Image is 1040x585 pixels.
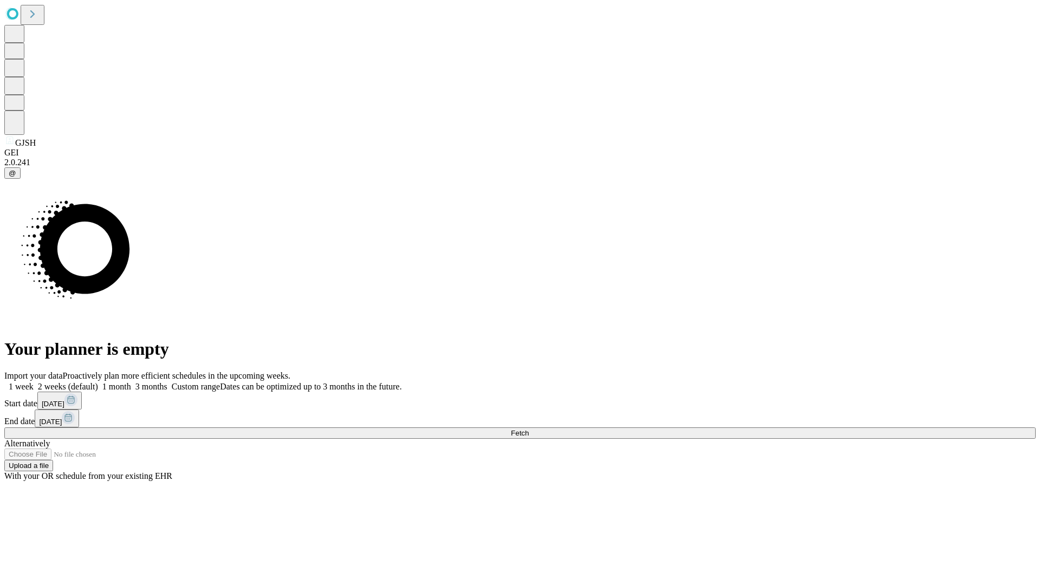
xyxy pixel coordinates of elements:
h1: Your planner is empty [4,339,1036,359]
span: Fetch [511,429,529,437]
span: Dates can be optimized up to 3 months in the future. [220,382,401,391]
span: [DATE] [42,400,64,408]
div: GEI [4,148,1036,158]
span: Custom range [172,382,220,391]
span: 1 month [102,382,131,391]
span: [DATE] [39,418,62,426]
button: [DATE] [35,409,79,427]
span: Import your data [4,371,63,380]
span: GJSH [15,138,36,147]
span: Alternatively [4,439,50,448]
button: @ [4,167,21,179]
div: Start date [4,392,1036,409]
span: @ [9,169,16,177]
button: [DATE] [37,392,82,409]
button: Fetch [4,427,1036,439]
span: 2 weeks (default) [38,382,98,391]
span: 1 week [9,382,34,391]
span: With your OR schedule from your existing EHR [4,471,172,480]
span: 3 months [135,382,167,391]
span: Proactively plan more efficient schedules in the upcoming weeks. [63,371,290,380]
div: End date [4,409,1036,427]
div: 2.0.241 [4,158,1036,167]
button: Upload a file [4,460,53,471]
